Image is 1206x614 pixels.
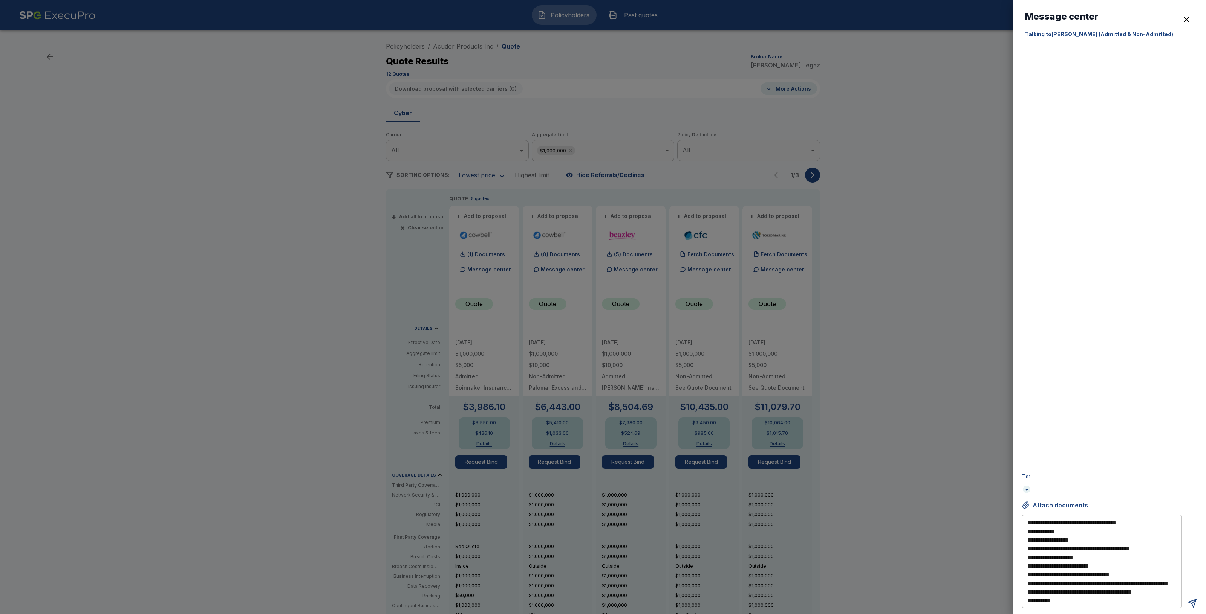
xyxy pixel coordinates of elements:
p: To: [1022,472,1197,480]
h6: Message center [1025,12,1098,21]
div: + [1023,486,1030,493]
div: + [1022,485,1031,494]
span: Attach documents [1033,501,1088,509]
p: Talking to [PERSON_NAME] (Admitted & Non-Admitted) [1025,30,1194,38]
